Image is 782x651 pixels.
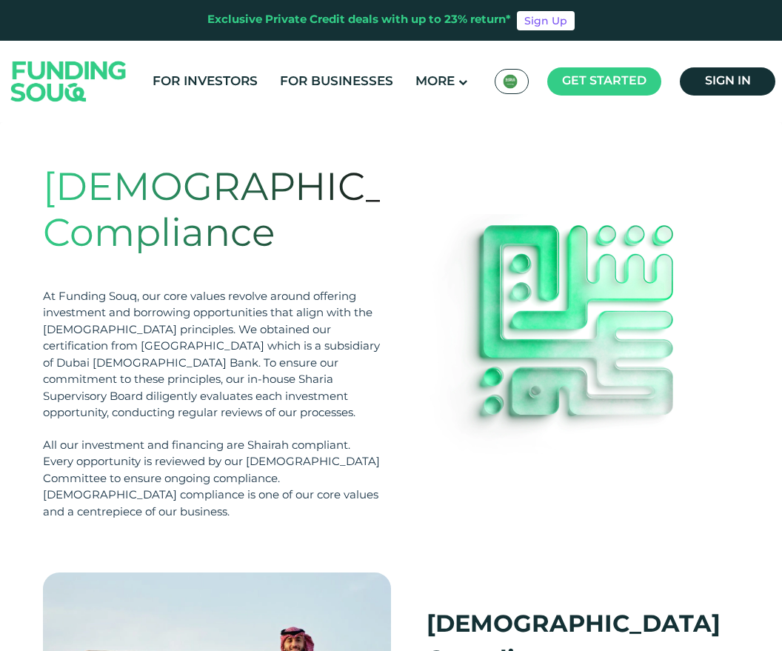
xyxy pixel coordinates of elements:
[562,76,646,87] span: Get started
[517,11,575,30] a: Sign Up
[705,76,751,87] span: Sign in
[423,214,719,473] img: shariah-banner
[415,76,455,88] span: More
[43,438,380,521] div: All our investment and financing are Shairah compliant. Every opportunity is reviewed by our [DEM...
[680,67,775,96] a: Sign in
[503,74,518,89] img: SA Flag
[43,289,380,422] div: At Funding Souq, our core values revolve around offering investment and borrowing opportunities t...
[149,70,261,94] a: For Investors
[43,167,380,259] h1: [DEMOGRAPHIC_DATA] Compliance
[207,12,511,29] div: Exclusive Private Credit deals with up to 23% return*
[276,70,397,94] a: For Businesses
